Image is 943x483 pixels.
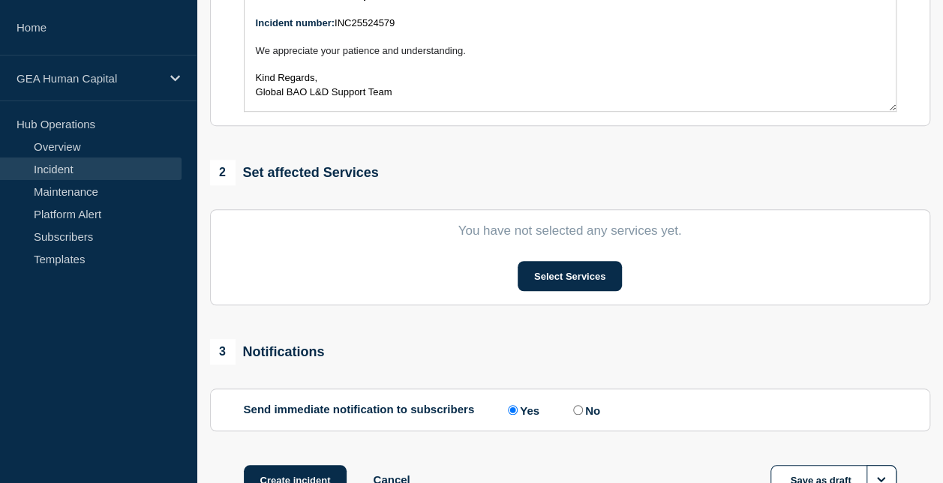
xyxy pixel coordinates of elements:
input: Yes [508,405,518,415]
p: Send immediate notification to subscribers [244,403,475,417]
p: GEA Human Capital [17,72,161,85]
p: You have not selected any services yet. [244,223,896,238]
button: Select Services [518,261,622,291]
div: Send immediate notification to subscribers [244,403,896,417]
label: No [569,403,600,417]
strong: Incident number: [256,17,335,28]
span: Global BAO L&D Support Team [256,86,392,97]
label: Yes [504,403,539,417]
span: 3 [210,339,236,364]
input: No [573,405,583,415]
div: Notifications [210,339,325,364]
span: Kind Regards, [256,72,317,83]
div: Set affected Services [210,160,379,185]
span: INC25524579 [335,17,395,28]
span: 2 [210,160,236,185]
span: We appreciate your patience and understanding. [256,45,466,56]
